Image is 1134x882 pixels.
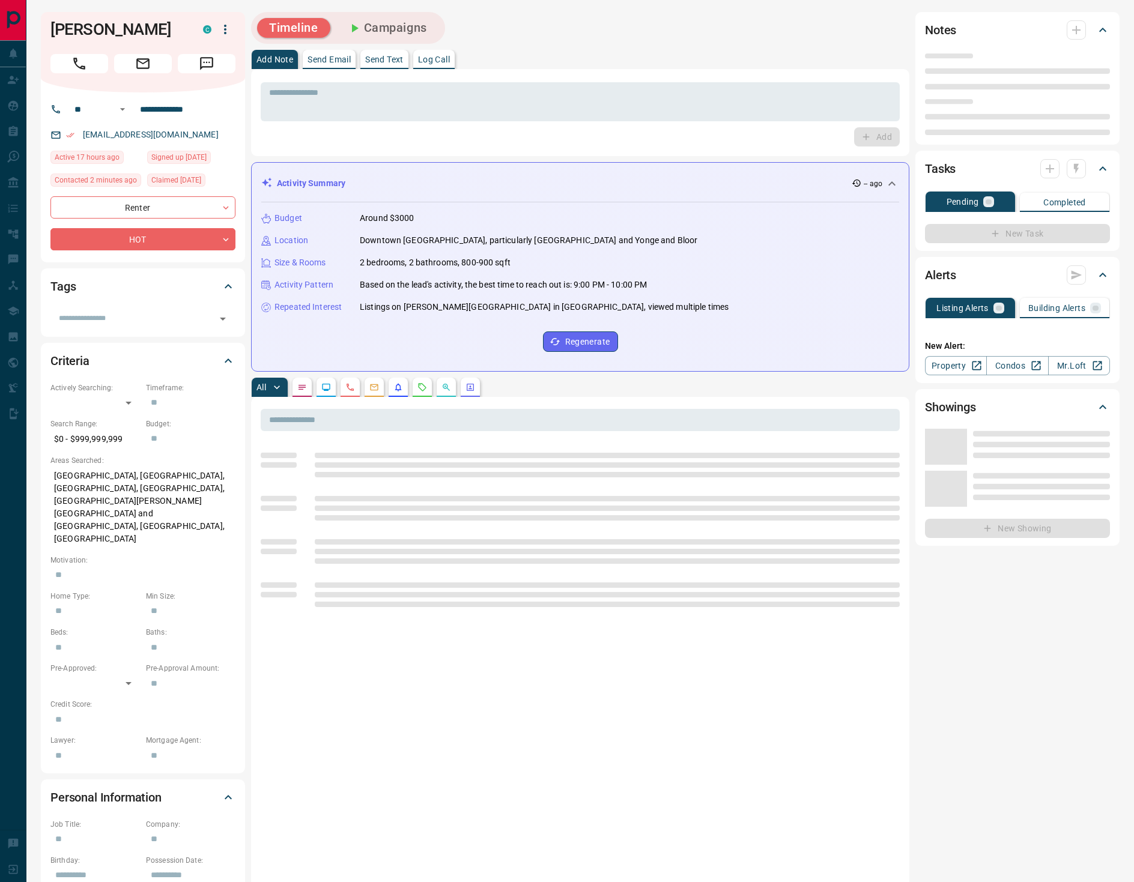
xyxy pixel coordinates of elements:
svg: Notes [297,382,307,392]
h2: Showings [925,397,976,417]
h2: Personal Information [50,788,162,807]
p: Credit Score: [50,699,235,710]
svg: Email Verified [66,131,74,139]
div: Activity Summary-- ago [261,172,899,195]
p: Home Type: [50,591,140,602]
svg: Opportunities [441,382,451,392]
p: Birthday: [50,855,140,866]
p: New Alert: [925,340,1110,352]
p: Baths: [146,627,235,638]
p: Log Call [418,55,450,64]
p: 2 bedrooms, 2 bathrooms, 800-900 sqft [360,256,511,269]
p: Beds: [50,627,140,638]
p: All [256,383,266,391]
h2: Tags [50,277,76,296]
p: -- ago [864,178,882,189]
p: Job Title: [50,819,140,830]
p: Mortgage Agent: [146,735,235,746]
p: Location [274,234,308,247]
div: Thu Mar 05 2020 [147,151,235,168]
h2: Notes [925,20,956,40]
svg: Requests [417,382,427,392]
div: Fri Sep 12 2025 [50,174,141,190]
p: Possession Date: [146,855,235,866]
p: Send Email [308,55,351,64]
p: Add Note [256,55,293,64]
p: Building Alerts [1028,304,1085,312]
p: Listing Alerts [936,304,989,312]
span: Claimed [DATE] [151,174,201,186]
p: Actively Searching: [50,382,140,393]
div: Renter [50,196,235,219]
p: Timeframe: [146,382,235,393]
button: Regenerate [543,331,618,352]
p: Downtown [GEOGRAPHIC_DATA], particularly [GEOGRAPHIC_DATA] and Yonge and Bloor [360,234,697,247]
p: Motivation: [50,555,235,566]
div: Showings [925,393,1110,421]
p: Company: [146,819,235,830]
p: Size & Rooms [274,256,326,269]
a: Condos [986,356,1048,375]
svg: Lead Browsing Activity [321,382,331,392]
h2: Tasks [925,159,956,178]
button: Open [115,102,130,116]
p: [GEOGRAPHIC_DATA], [GEOGRAPHIC_DATA], [GEOGRAPHIC_DATA], [GEOGRAPHIC_DATA], [GEOGRAPHIC_DATA][PER... [50,466,235,549]
button: Campaigns [335,18,439,38]
p: Listings on [PERSON_NAME][GEOGRAPHIC_DATA] in [GEOGRAPHIC_DATA], viewed multiple times [360,301,729,313]
p: Activity Pattern [274,279,333,291]
p: Activity Summary [277,177,345,190]
div: condos.ca [203,25,211,34]
svg: Emails [369,382,379,392]
p: Pre-Approval Amount: [146,663,235,674]
p: Based on the lead's activity, the best time to reach out is: 9:00 PM - 10:00 PM [360,279,647,291]
div: Thu Sep 11 2025 [50,151,141,168]
h2: Criteria [50,351,89,370]
span: Active 17 hours ago [55,151,120,163]
p: Pre-Approved: [50,663,140,674]
p: Pending [947,198,979,206]
p: Around $3000 [360,212,414,225]
svg: Listing Alerts [393,382,403,392]
div: Notes [925,16,1110,44]
svg: Calls [345,382,355,392]
a: Mr.Loft [1048,356,1110,375]
button: Timeline [257,18,330,38]
span: Contacted 2 minutes ago [55,174,137,186]
a: [EMAIL_ADDRESS][DOMAIN_NAME] [83,130,219,139]
div: Thu Mar 05 2020 [147,174,235,190]
span: Call [50,54,108,73]
svg: Agent Actions [465,382,475,392]
p: Search Range: [50,418,140,429]
div: Criteria [50,346,235,375]
p: $0 - $999,999,999 [50,429,140,449]
div: HOT [50,228,235,250]
p: Min Size: [146,591,235,602]
p: Lawyer: [50,735,140,746]
div: Tasks [925,154,1110,183]
p: Send Text [365,55,404,64]
div: Personal Information [50,783,235,812]
h1: [PERSON_NAME] [50,20,185,39]
div: Alerts [925,261,1110,289]
p: Areas Searched: [50,455,235,466]
div: Tags [50,272,235,301]
button: Open [214,310,231,327]
span: Email [114,54,172,73]
p: Budget [274,212,302,225]
span: Signed up [DATE] [151,151,207,163]
p: Budget: [146,418,235,429]
span: Message [178,54,235,73]
p: Completed [1043,198,1086,207]
h2: Alerts [925,265,956,285]
p: Repeated Interest [274,301,342,313]
a: Property [925,356,987,375]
